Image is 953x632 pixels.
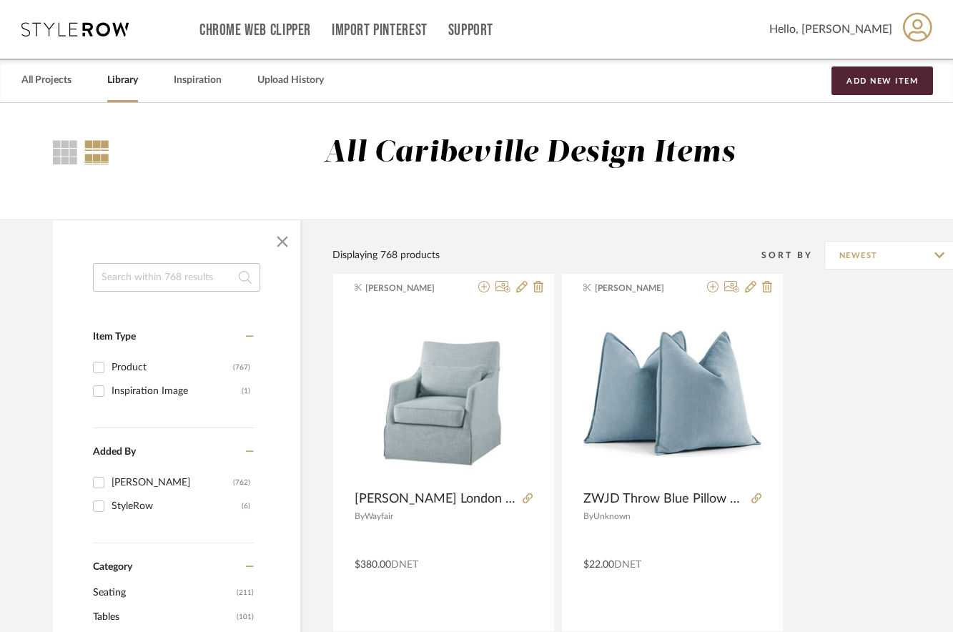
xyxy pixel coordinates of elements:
span: (211) [237,581,254,604]
div: 0 [583,305,761,483]
div: Product [112,356,233,379]
a: All Projects [21,71,71,90]
div: All Caribeville Design Items [324,135,735,172]
span: Unknown [593,512,631,520]
img: ZWJD Throw Blue Pillow Covers 20x20 inch Set of 2 Chenille Pillow Covers with Elegant Design Soft... [583,330,761,457]
span: DNET [614,560,641,570]
a: Upload History [257,71,324,90]
div: [PERSON_NAME] [112,471,233,494]
div: Inspiration Image [112,380,242,403]
div: (762) [233,471,250,494]
img: Martha Stewart London 360°Swivel Armchair with Lumbar Pillow [355,305,533,483]
span: ZWJD Throw Blue Pillow Covers 20x20 inch Set of 2 Chenille Pillow Covers with Elegant Design Soft... [583,491,746,507]
span: By [355,512,365,520]
a: Support [448,24,493,36]
span: Wayfair [365,512,393,520]
span: Seating [93,581,233,605]
div: Sort By [761,248,824,262]
span: [PERSON_NAME] London 360°Swivel Armchair with [PERSON_NAME] [355,491,517,507]
div: Displaying 768 products [332,247,440,263]
span: $380.00 [355,560,391,570]
div: StyleRow [112,495,242,518]
div: (1) [242,380,250,403]
div: (767) [233,356,250,379]
span: Item Type [93,332,136,342]
button: Add New Item [831,66,933,95]
span: Tables [93,605,233,629]
span: $22.00 [583,560,614,570]
div: (6) [242,495,250,518]
a: Chrome Web Clipper [199,24,311,36]
span: Category [93,561,132,573]
span: (101) [237,606,254,628]
a: Inspiration [174,71,222,90]
span: Hello, [PERSON_NAME] [769,21,892,38]
a: Library [107,71,138,90]
span: Added By [93,447,136,457]
a: Import Pinterest [332,24,428,36]
button: Close [268,227,297,256]
input: Search within 768 results [93,263,260,292]
span: [PERSON_NAME] [595,282,685,295]
span: By [583,512,593,520]
span: DNET [391,560,418,570]
span: [PERSON_NAME] [365,282,455,295]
